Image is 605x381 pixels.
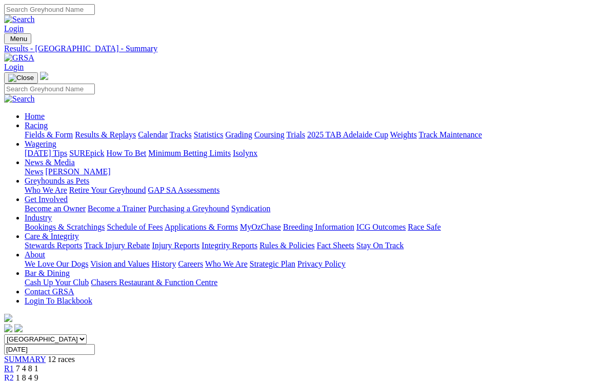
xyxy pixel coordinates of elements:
[25,241,82,250] a: Stewards Reports
[25,186,67,194] a: Who We Are
[75,130,136,139] a: Results & Replays
[307,130,388,139] a: 2025 TAB Adelaide Cup
[25,278,601,287] div: Bar & Dining
[152,241,199,250] a: Injury Reports
[25,158,75,167] a: News & Media
[25,186,601,195] div: Greyhounds as Pets
[69,186,146,194] a: Retire Your Greyhound
[25,139,56,148] a: Wagering
[4,53,34,63] img: GRSA
[254,130,285,139] a: Coursing
[194,130,224,139] a: Statistics
[91,278,217,287] a: Chasers Restaurant & Function Centre
[4,72,38,84] button: Toggle navigation
[4,84,95,94] input: Search
[138,130,168,139] a: Calendar
[107,149,147,157] a: How To Bet
[25,259,601,269] div: About
[84,241,150,250] a: Track Injury Rebate
[25,167,43,176] a: News
[107,223,163,231] a: Schedule of Fees
[69,149,104,157] a: SUREpick
[25,204,86,213] a: Become an Owner
[25,130,601,139] div: Racing
[4,44,601,53] a: Results - [GEOGRAPHIC_DATA] - Summary
[25,278,89,287] a: Cash Up Your Club
[165,223,238,231] a: Applications & Forms
[390,130,417,139] a: Weights
[4,324,12,332] img: facebook.svg
[286,130,305,139] a: Trials
[151,259,176,268] a: History
[8,74,34,82] img: Close
[226,130,252,139] a: Grading
[148,204,229,213] a: Purchasing a Greyhound
[25,130,73,139] a: Fields & Form
[4,15,35,24] img: Search
[25,112,45,121] a: Home
[148,149,231,157] a: Minimum Betting Limits
[48,355,75,364] span: 12 races
[356,223,406,231] a: ICG Outcomes
[25,269,70,277] a: Bar & Dining
[408,223,440,231] a: Race Safe
[201,241,257,250] a: Integrity Reports
[25,296,92,305] a: Login To Blackbook
[4,355,46,364] a: SUMMARY
[25,195,68,204] a: Get Involved
[25,121,48,130] a: Racing
[356,241,404,250] a: Stay On Track
[25,213,52,222] a: Industry
[10,35,27,43] span: Menu
[231,204,270,213] a: Syndication
[16,364,38,373] span: 7 4 8 1
[178,259,203,268] a: Careers
[148,186,220,194] a: GAP SA Assessments
[419,130,482,139] a: Track Maintenance
[297,259,346,268] a: Privacy Policy
[4,344,95,355] input: Select date
[259,241,315,250] a: Rules & Policies
[4,63,24,71] a: Login
[25,259,88,268] a: We Love Our Dogs
[25,223,105,231] a: Bookings & Scratchings
[25,250,45,259] a: About
[25,167,601,176] div: News & Media
[4,4,95,15] input: Search
[25,204,601,213] div: Get Involved
[25,149,601,158] div: Wagering
[14,324,23,332] img: twitter.svg
[25,241,601,250] div: Care & Integrity
[25,223,601,232] div: Industry
[25,232,79,240] a: Care & Integrity
[25,149,67,157] a: [DATE] Tips
[283,223,354,231] a: Breeding Information
[25,287,74,296] a: Contact GRSA
[4,364,14,373] a: R1
[205,259,248,268] a: Who We Are
[4,314,12,322] img: logo-grsa-white.png
[250,259,295,268] a: Strategic Plan
[4,24,24,33] a: Login
[90,259,149,268] a: Vision and Values
[88,204,146,213] a: Become a Trainer
[40,72,48,80] img: logo-grsa-white.png
[233,149,257,157] a: Isolynx
[4,94,35,104] img: Search
[240,223,281,231] a: MyOzChase
[45,167,110,176] a: [PERSON_NAME]
[170,130,192,139] a: Tracks
[25,176,89,185] a: Greyhounds as Pets
[317,241,354,250] a: Fact Sheets
[4,33,31,44] button: Toggle navigation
